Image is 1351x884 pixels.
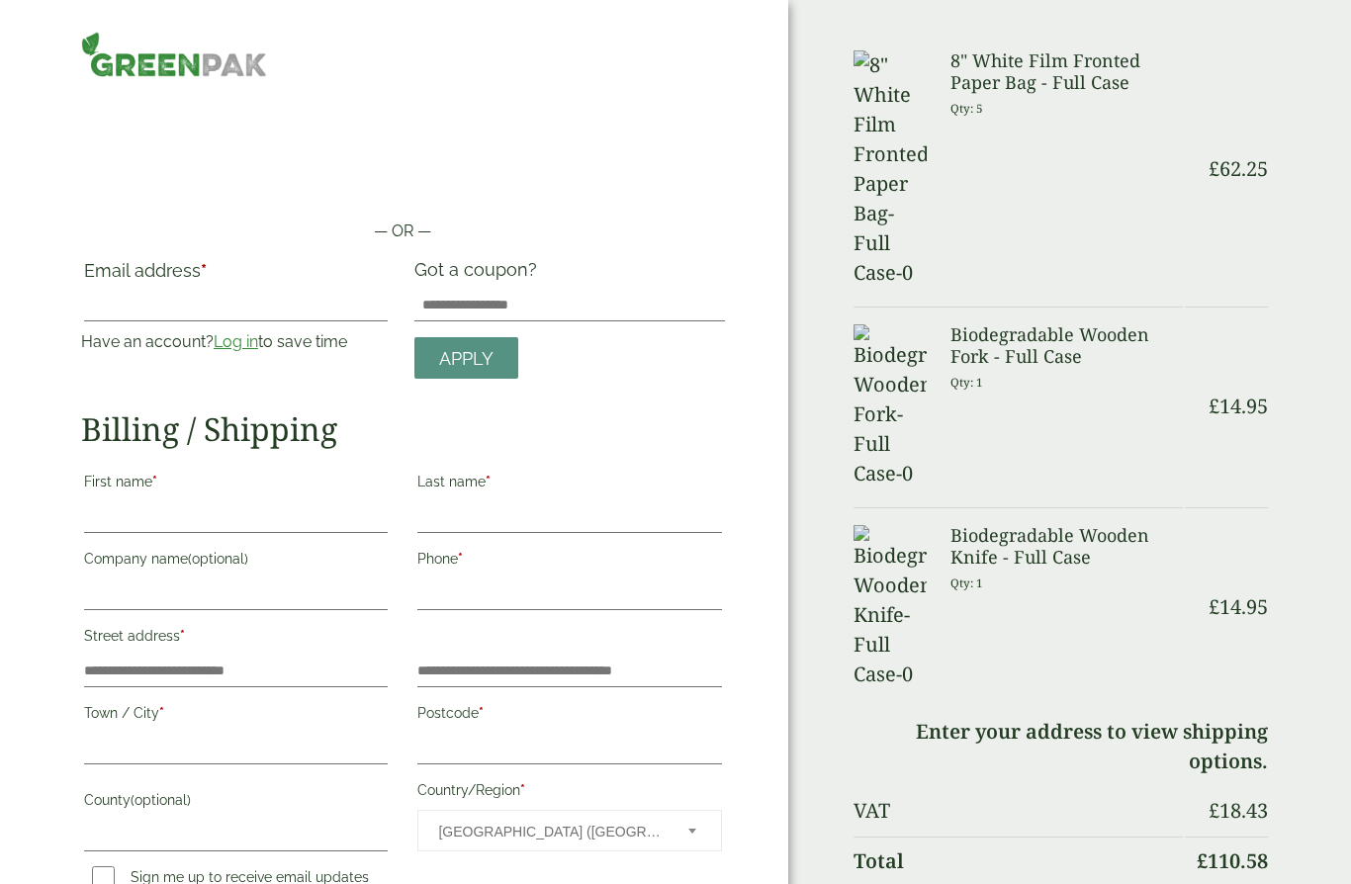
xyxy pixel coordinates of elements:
abbr: required [520,782,525,798]
bdi: 14.95 [1209,393,1268,419]
abbr: required [486,474,491,489]
img: 8" White Film Fronted Paper Bag-Full Case-0 [854,50,927,288]
h3: Biodegradable Wooden Fork - Full Case [950,324,1183,367]
label: First name [84,468,388,501]
span: Country/Region [417,810,721,851]
small: Qty: 5 [950,101,983,116]
label: Country/Region [417,776,721,810]
iframe: Secure payment input frame [81,156,725,196]
span: United Kingdom (UK) [438,811,661,852]
abbr: required [159,705,164,721]
abbr: required [201,260,207,281]
abbr: required [458,551,463,567]
span: £ [1209,155,1219,182]
label: Street address [84,622,388,656]
label: Company name [84,545,388,578]
th: VAT [854,787,1183,835]
label: Email address [84,262,388,290]
h2: Billing / Shipping [81,410,725,448]
span: £ [1209,797,1219,824]
span: (optional) [188,551,248,567]
img: Biodegradable Wooden Fork-Full Case-0 [854,324,927,488]
small: Qty: 1 [950,375,983,390]
span: Apply [439,348,494,370]
p: Have an account? to save time [81,330,391,354]
span: £ [1209,393,1219,419]
abbr: required [180,628,185,644]
span: (optional) [131,792,191,808]
h3: Biodegradable Wooden Knife - Full Case [950,525,1183,568]
label: Last name [417,468,721,501]
abbr: required [152,474,157,489]
label: Postcode [417,699,721,733]
bdi: 62.25 [1209,155,1268,182]
img: Biodegradable Wooden Knife-Full Case-0 [854,525,927,689]
label: Got a coupon? [414,259,545,290]
a: Apply [414,337,518,380]
label: County [84,786,388,820]
a: Log in [214,332,258,351]
td: Enter your address to view shipping options. [854,708,1268,785]
label: Phone [417,545,721,578]
img: GreenPak Supplies [81,32,267,77]
p: — OR — [81,220,725,243]
bdi: 14.95 [1209,593,1268,620]
bdi: 110.58 [1197,847,1268,874]
small: Qty: 1 [950,575,983,590]
span: £ [1209,593,1219,620]
label: Town / City [84,699,388,733]
span: £ [1197,847,1208,874]
abbr: required [479,705,484,721]
bdi: 18.43 [1209,797,1268,824]
h3: 8" White Film Fronted Paper Bag - Full Case [950,50,1183,93]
